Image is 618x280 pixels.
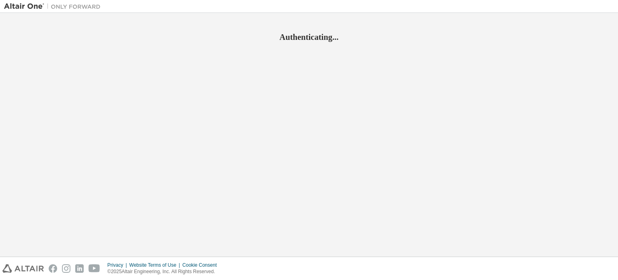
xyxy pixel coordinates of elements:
[62,264,70,273] img: instagram.svg
[4,32,614,42] h2: Authenticating...
[129,262,182,268] div: Website Terms of Use
[2,264,44,273] img: altair_logo.svg
[4,2,105,10] img: Altair One
[182,262,221,268] div: Cookie Consent
[49,264,57,273] img: facebook.svg
[107,268,222,275] p: © 2025 Altair Engineering, Inc. All Rights Reserved.
[75,264,84,273] img: linkedin.svg
[107,262,129,268] div: Privacy
[89,264,100,273] img: youtube.svg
